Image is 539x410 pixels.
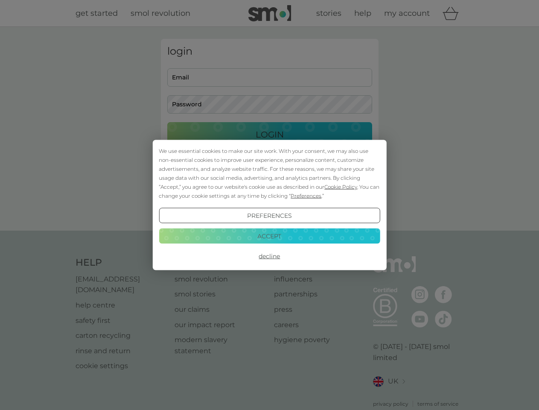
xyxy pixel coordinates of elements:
[159,228,380,243] button: Accept
[159,146,380,200] div: We use essential cookies to make our site work. With your consent, we may also use non-essential ...
[324,184,357,190] span: Cookie Policy
[291,193,321,199] span: Preferences
[159,249,380,264] button: Decline
[152,140,386,270] div: Cookie Consent Prompt
[159,208,380,223] button: Preferences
